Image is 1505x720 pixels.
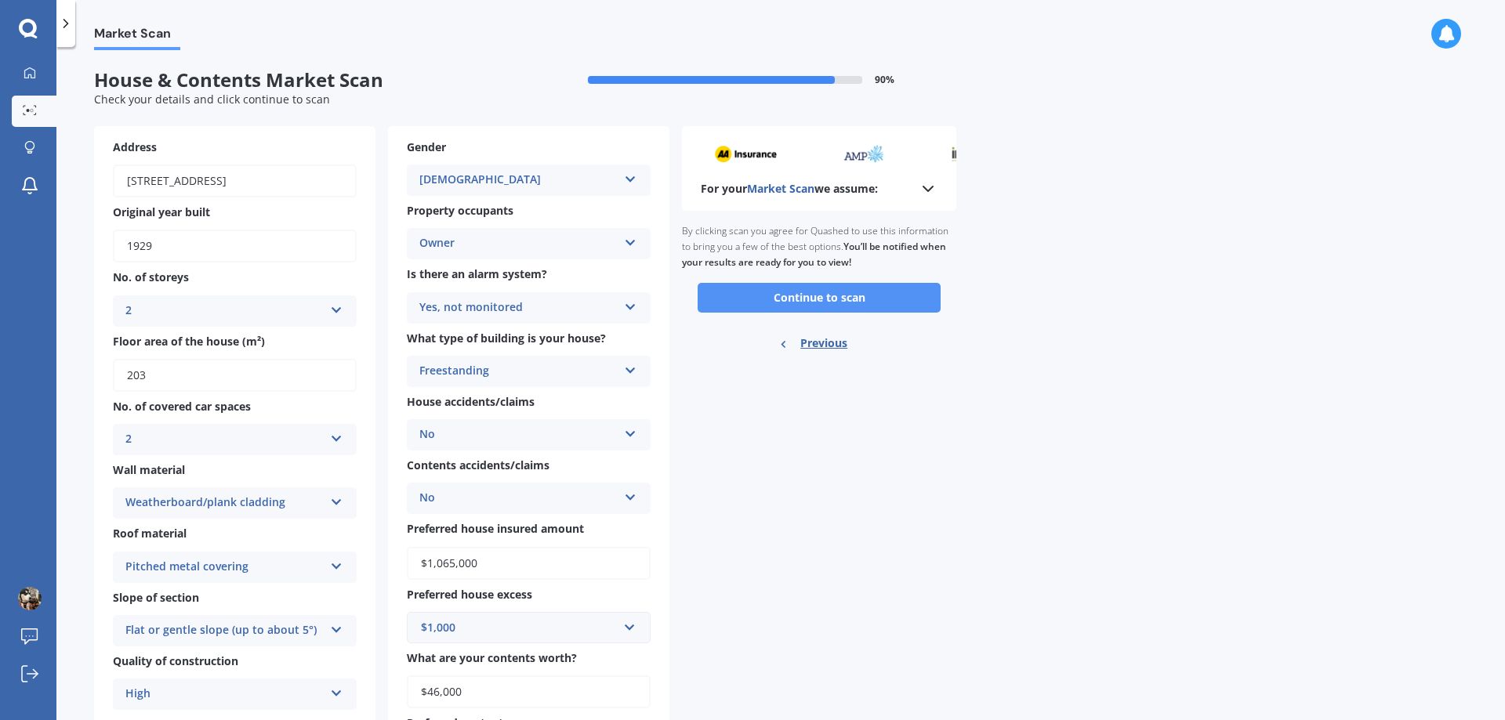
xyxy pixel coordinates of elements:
b: You’ll be notified when your results are ready for you to view! [682,240,946,269]
span: Wall material [113,462,185,477]
span: Check your details and click continue to scan [94,92,330,107]
div: No [419,489,618,508]
span: 90 % [875,74,894,85]
b: For your we assume: [701,181,878,197]
div: Pitched metal covering [125,558,324,577]
span: Preferred house insured amount [407,522,584,537]
div: Owner [419,234,618,253]
img: amp_sm.png [831,145,874,163]
div: Yes, not monitored [419,298,618,317]
span: Address [113,139,157,154]
div: Weatherboard/plank cladding [125,494,324,512]
span: What type of building is your house? [407,331,606,346]
div: No [419,425,618,444]
div: [DEMOGRAPHIC_DATA] [419,171,618,190]
div: Freestanding [419,362,618,381]
span: Quality of construction [113,653,238,668]
span: Floor area of the house (m²) [113,334,265,349]
span: No. of covered car spaces [113,399,251,414]
span: Is there an alarm system? [407,267,547,282]
span: Original year built [113,204,210,219]
span: House & Contents Market Scan [94,69,525,92]
span: Roof material [113,526,187,541]
span: Slope of section [113,590,199,605]
span: Property occupants [407,203,513,218]
img: ACg8ocKTmrAJLXvlGjq2g-ZO3USBtZFvI_qqQh12LSV3QeUJhDP9IYJS_g=s96-c [18,587,42,610]
span: Market Scan [94,26,180,47]
div: 2 [125,302,324,320]
span: Market Scan [747,181,814,196]
button: Continue to scan [698,283,941,313]
span: Preferred house excess [407,587,532,602]
img: initio_sm.webp [939,145,983,163]
span: House accidents/claims [407,394,535,409]
span: No. of storeys [113,270,189,285]
span: Contents accidents/claims [407,458,549,472]
div: 2 [125,430,324,449]
img: aa_sm.webp [703,145,766,163]
span: Previous [800,331,847,355]
span: Gender [407,139,446,154]
div: By clicking scan you agree for Quashed to use this information to bring you a few of the best opt... [682,211,956,283]
div: Flat or gentle slope (up to about 5°) [125,621,324,640]
input: Enter floor area [113,359,357,392]
span: What are your contents worth? [407,650,577,665]
div: High [125,685,324,704]
div: $1,000 [421,619,618,636]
